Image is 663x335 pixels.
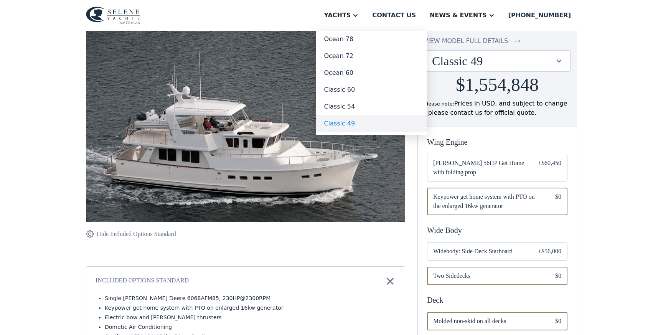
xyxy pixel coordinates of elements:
span: Molded non-skid on all decks [433,317,543,326]
li: Dometic Air Conditioning [105,323,396,331]
div: Prices in USD, and subject to change - please contact us for official quote. [424,99,571,117]
a: Classic 49 [316,115,427,132]
div: Wing Engine [427,136,567,148]
div: $0 [555,317,561,326]
a: Classic 60 [316,81,427,98]
a: Ocean 60 [316,64,427,81]
div: Yachts [324,11,351,20]
div: Classic 49 [424,51,570,71]
div: [PHONE_NUMBER] [508,11,571,20]
div: $0 [555,271,561,281]
a: Ocean 78 [316,31,427,48]
div: view model full details [424,36,508,46]
img: icon [385,276,396,287]
a: Hide Included Options Standard [86,229,176,239]
div: News & EVENTS [430,11,487,20]
img: icon [86,229,94,239]
a: Classic 54 [316,98,427,115]
img: icon [514,36,521,46]
div: Classic 49 [432,54,555,68]
span: [PERSON_NAME] 56HP Get Home with folding prop [433,158,526,177]
div: Included Options Standard [96,276,189,287]
span: Two Sidedecks [433,271,543,281]
div: Deck [427,294,567,306]
nav: Yachts [316,31,427,135]
li: Electric bow and [PERSON_NAME] thrusters [105,314,396,322]
div: Contact us [372,11,416,20]
div: +$60,450 [538,158,561,177]
h2: $1,554,848 [456,75,539,95]
div: +$56,000 [538,247,561,256]
span: Widebody: Side Deck Starboard [433,247,526,256]
div: Wide Body [427,224,567,236]
a: Ocean 72 [316,48,427,64]
span: Keypower get home system with PTO on the enlarged 16kw generator [433,192,543,211]
img: logo [86,7,140,24]
li: Single [PERSON_NAME] Deere 6068AFM85, 230HP@2300RPM [105,294,396,302]
li: Keypower get home system with PTO on enlarged 16kw generator [105,304,396,312]
div: $0 [555,192,561,211]
a: view model full details [424,36,571,46]
div: Hide Included Options Standard [97,229,176,239]
span: Please note: [424,101,454,107]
